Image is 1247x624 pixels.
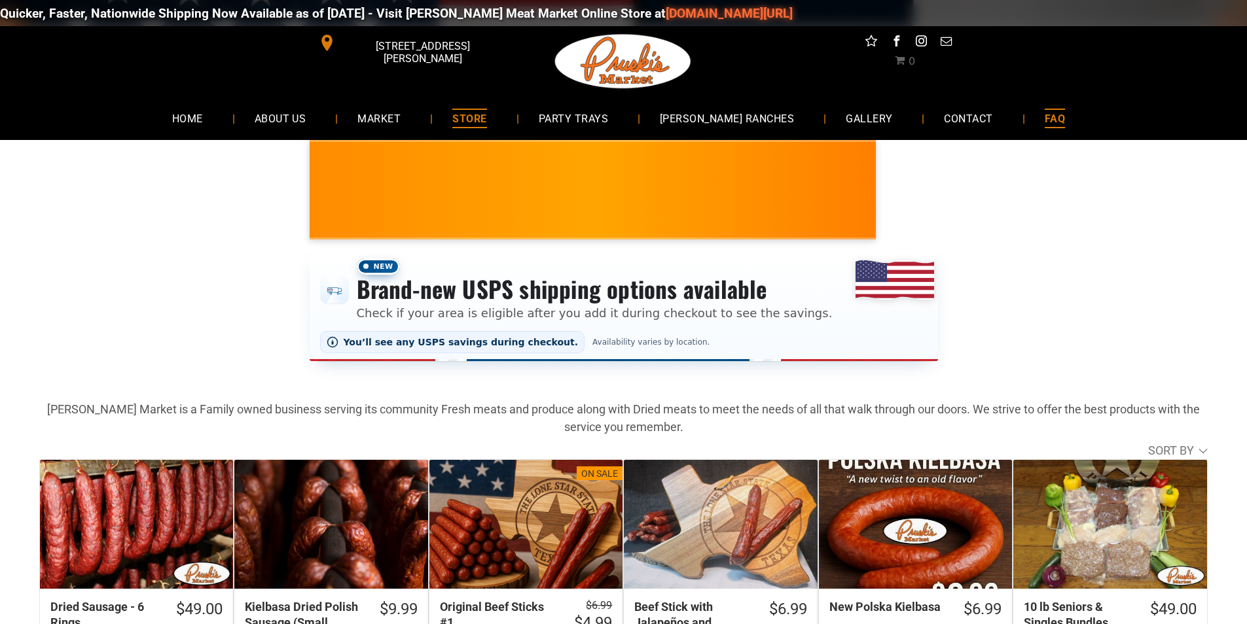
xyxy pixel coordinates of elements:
p: Check if your area is eligible after you add it during checkout to see the savings. [357,304,833,322]
s: $6.99 [586,599,612,612]
span: Availability varies by location. [590,338,712,347]
a: 10 lb Seniors &amp; Singles Bundles [1013,460,1206,589]
a: GALLERY [826,101,912,135]
a: Beef Stick with Jalapeños and Cheese [624,460,817,589]
span: FAQ [1045,109,1065,128]
strong: [PERSON_NAME] Market is a Family owned business serving its community Fresh meats and produce alo... [47,402,1200,434]
div: $6.99 [769,599,807,619]
div: $49.00 [1150,599,1197,619]
a: MARKET [338,101,420,135]
a: HOME [153,101,223,135]
a: New Polska Kielbasa [819,460,1012,589]
div: $9.99 [380,599,418,619]
a: On SaleOriginal Beef Sticks #1 [429,460,623,589]
span: You’ll see any USPS savings during checkout. [344,337,579,347]
a: FAQ [1025,101,1085,135]
span: 0 [909,55,915,67]
a: Social network [863,33,880,53]
div: $6.99 [964,599,1002,619]
a: STORE [433,101,506,135]
a: CONTACT [924,101,1012,135]
a: ABOUT US [235,101,326,135]
a: email [937,33,954,53]
a: instagram [913,33,930,53]
a: Kielbasa Dried Polish Sausage (Small Batch) [234,460,427,589]
a: [STREET_ADDRESS][PERSON_NAME] [310,33,510,53]
span: [STREET_ADDRESS][PERSON_NAME] [338,33,507,71]
div: Shipping options announcement [310,250,938,361]
a: $6.99New Polska Kielbasa [819,599,1012,619]
a: [PERSON_NAME] RANCHES [640,101,814,135]
img: Pruski-s+Market+HQ+Logo2-1920w.png [552,26,694,97]
div: New Polska Kielbasa [829,599,947,614]
a: Dried Sausage - 6 Rings [40,460,233,589]
h3: Brand-new USPS shipping options available [357,275,833,303]
div: $49.00 [176,599,223,619]
a: [DOMAIN_NAME][URL] [659,6,786,21]
div: On Sale [581,468,618,481]
a: PARTY TRAYS [519,101,628,135]
span: New [357,258,400,275]
a: facebook [888,33,905,53]
span: [PERSON_NAME] MARKET [866,199,1123,220]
